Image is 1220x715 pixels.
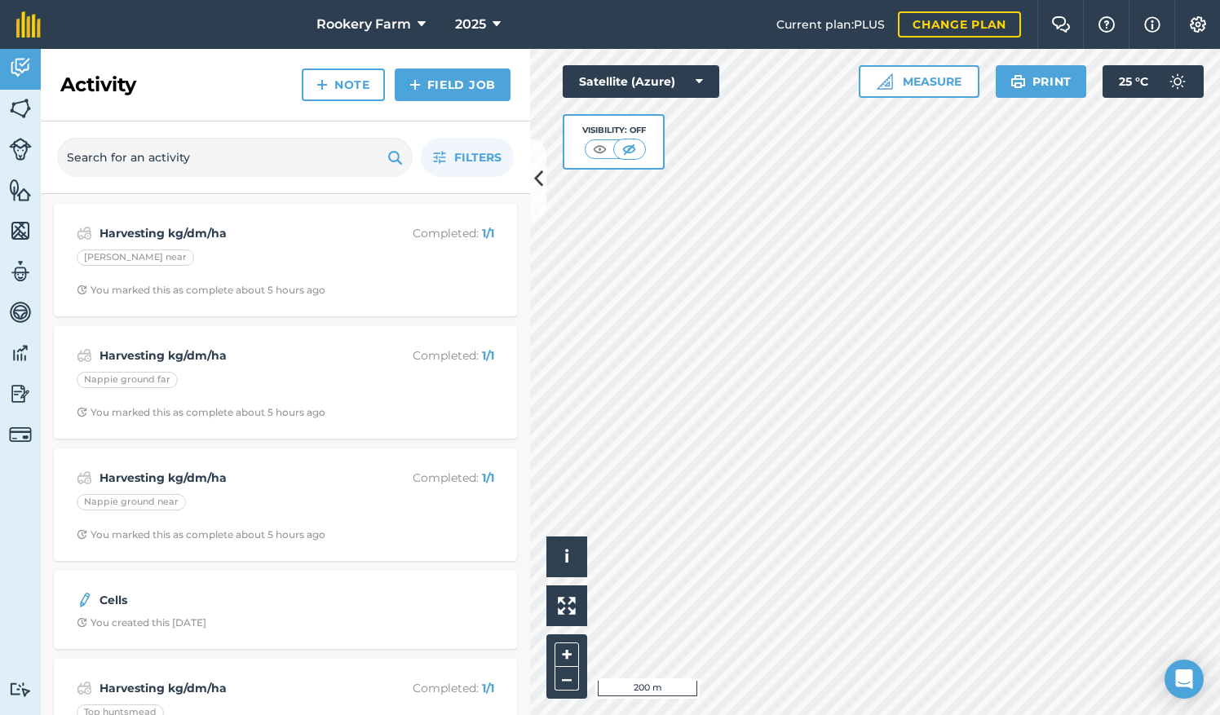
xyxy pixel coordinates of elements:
span: 2025 [455,15,486,34]
img: Clock with arrow pointing clockwise [77,617,87,628]
span: Current plan : PLUS [776,15,885,33]
img: svg+xml;base64,PD94bWwgdmVyc2lvbj0iMS4wIiBlbmNvZGluZz0idXRmLTgiPz4KPCEtLSBHZW5lcmF0b3I6IEFkb2JlIE... [77,678,92,698]
img: A cog icon [1188,16,1208,33]
h2: Activity [60,72,136,98]
img: svg+xml;base64,PHN2ZyB4bWxucz0iaHR0cDovL3d3dy53My5vcmcvMjAwMC9zdmciIHdpZHRoPSIxNCIgaGVpZ2h0PSIyNC... [316,75,328,95]
div: You marked this as complete about 5 hours ago [77,406,325,419]
div: Open Intercom Messenger [1165,660,1204,699]
a: Harvesting kg/dm/haCompleted: 1/1Nappie ground nearClock with arrow pointing clockwiseYou marked ... [64,458,507,551]
img: svg+xml;base64,PD94bWwgdmVyc2lvbj0iMS4wIiBlbmNvZGluZz0idXRmLTgiPz4KPCEtLSBHZW5lcmF0b3I6IEFkb2JlIE... [9,423,32,446]
span: 25 ° C [1119,65,1148,98]
img: Clock with arrow pointing clockwise [77,407,87,417]
strong: Harvesting kg/dm/ha [99,224,358,242]
img: svg+xml;base64,PD94bWwgdmVyc2lvbj0iMS4wIiBlbmNvZGluZz0idXRmLTgiPz4KPCEtLSBHZW5lcmF0b3I6IEFkb2JlIE... [9,382,32,406]
img: svg+xml;base64,PD94bWwgdmVyc2lvbj0iMS4wIiBlbmNvZGluZz0idXRmLTgiPz4KPCEtLSBHZW5lcmF0b3I6IEFkb2JlIE... [77,468,92,488]
img: svg+xml;base64,PHN2ZyB4bWxucz0iaHR0cDovL3d3dy53My5vcmcvMjAwMC9zdmciIHdpZHRoPSIxOSIgaGVpZ2h0PSIyNC... [387,148,403,167]
a: Harvesting kg/dm/haCompleted: 1/1[PERSON_NAME] nearClock with arrow pointing clockwiseYou marked ... [64,214,507,307]
p: Completed : [365,224,494,242]
strong: Cells [99,591,358,609]
img: svg+xml;base64,PD94bWwgdmVyc2lvbj0iMS4wIiBlbmNvZGluZz0idXRmLTgiPz4KPCEtLSBHZW5lcmF0b3I6IEFkb2JlIE... [9,55,32,80]
div: [PERSON_NAME] near [77,249,194,266]
img: Four arrows, one pointing top left, one top right, one bottom right and the last bottom left [558,597,576,615]
span: i [564,546,569,567]
button: Print [996,65,1087,98]
img: svg+xml;base64,PD94bWwgdmVyc2lvbj0iMS4wIiBlbmNvZGluZz0idXRmLTgiPz4KPCEtLSBHZW5lcmF0b3I6IEFkb2JlIE... [9,300,32,324]
input: Search for an activity [57,138,413,177]
img: svg+xml;base64,PD94bWwgdmVyc2lvbj0iMS4wIiBlbmNvZGluZz0idXRmLTgiPz4KPCEtLSBHZW5lcmF0b3I6IEFkb2JlIE... [77,223,92,243]
button: Filters [421,138,514,177]
img: svg+xml;base64,PD94bWwgdmVyc2lvbj0iMS4wIiBlbmNvZGluZz0idXRmLTgiPz4KPCEtLSBHZW5lcmF0b3I6IEFkb2JlIE... [77,346,92,365]
strong: 1 / 1 [482,348,494,363]
img: svg+xml;base64,PD94bWwgdmVyc2lvbj0iMS4wIiBlbmNvZGluZz0idXRmLTgiPz4KPCEtLSBHZW5lcmF0b3I6IEFkb2JlIE... [9,259,32,284]
button: + [555,642,579,667]
img: svg+xml;base64,PHN2ZyB4bWxucz0iaHR0cDovL3d3dy53My5vcmcvMjAwMC9zdmciIHdpZHRoPSIxNCIgaGVpZ2h0PSIyNC... [409,75,421,95]
img: svg+xml;base64,PHN2ZyB4bWxucz0iaHR0cDovL3d3dy53My5vcmcvMjAwMC9zdmciIHdpZHRoPSI1MCIgaGVpZ2h0PSI0MC... [619,141,639,157]
a: Note [302,68,385,101]
a: Field Job [395,68,511,101]
a: Change plan [898,11,1021,38]
img: svg+xml;base64,PD94bWwgdmVyc2lvbj0iMS4wIiBlbmNvZGluZz0idXRmLTgiPz4KPCEtLSBHZW5lcmF0b3I6IEFkb2JlIE... [77,590,93,610]
img: Clock with arrow pointing clockwise [77,529,87,540]
img: svg+xml;base64,PHN2ZyB4bWxucz0iaHR0cDovL3d3dy53My5vcmcvMjAwMC9zdmciIHdpZHRoPSI1NiIgaGVpZ2h0PSI2MC... [9,178,32,202]
img: A question mark icon [1097,16,1116,33]
img: svg+xml;base64,PD94bWwgdmVyc2lvbj0iMS4wIiBlbmNvZGluZz0idXRmLTgiPz4KPCEtLSBHZW5lcmF0b3I6IEFkb2JlIE... [9,341,32,365]
p: Completed : [365,346,494,364]
button: – [555,667,579,691]
div: Nappie ground far [77,372,178,388]
button: Satellite (Azure) [563,65,719,98]
img: svg+xml;base64,PHN2ZyB4bWxucz0iaHR0cDovL3d3dy53My5vcmcvMjAwMC9zdmciIHdpZHRoPSI1NiIgaGVpZ2h0PSI2MC... [9,96,32,121]
div: Visibility: Off [582,124,646,137]
span: Rookery Farm [316,15,411,34]
img: Clock with arrow pointing clockwise [77,285,87,295]
img: svg+xml;base64,PD94bWwgdmVyc2lvbj0iMS4wIiBlbmNvZGluZz0idXRmLTgiPz4KPCEtLSBHZW5lcmF0b3I6IEFkb2JlIE... [9,682,32,697]
img: Two speech bubbles overlapping with the left bubble in the forefront [1051,16,1071,33]
img: svg+xml;base64,PHN2ZyB4bWxucz0iaHR0cDovL3d3dy53My5vcmcvMjAwMC9zdmciIHdpZHRoPSIxNyIgaGVpZ2h0PSIxNy... [1144,15,1160,34]
strong: Harvesting kg/dm/ha [99,469,358,487]
strong: Harvesting kg/dm/ha [99,679,358,697]
img: fieldmargin Logo [16,11,41,38]
img: svg+xml;base64,PHN2ZyB4bWxucz0iaHR0cDovL3d3dy53My5vcmcvMjAwMC9zdmciIHdpZHRoPSI1MCIgaGVpZ2h0PSI0MC... [590,141,610,157]
button: 25 °C [1103,65,1204,98]
img: Ruler icon [877,73,893,90]
a: CellsClock with arrow pointing clockwiseYou created this [DATE] [64,580,507,639]
strong: 1 / 1 [482,226,494,241]
p: Completed : [365,469,494,487]
img: svg+xml;base64,PD94bWwgdmVyc2lvbj0iMS4wIiBlbmNvZGluZz0idXRmLTgiPz4KPCEtLSBHZW5lcmF0b3I6IEFkb2JlIE... [9,138,32,161]
div: You marked this as complete about 5 hours ago [77,528,325,541]
div: You marked this as complete about 5 hours ago [77,284,325,297]
img: svg+xml;base64,PHN2ZyB4bWxucz0iaHR0cDovL3d3dy53My5vcmcvMjAwMC9zdmciIHdpZHRoPSI1NiIgaGVpZ2h0PSI2MC... [9,218,32,243]
p: Completed : [365,679,494,697]
span: Filters [454,148,502,166]
button: i [546,536,587,577]
div: Nappie ground near [77,494,186,510]
img: svg+xml;base64,PHN2ZyB4bWxucz0iaHR0cDovL3d3dy53My5vcmcvMjAwMC9zdmciIHdpZHRoPSIxOSIgaGVpZ2h0PSIyNC... [1010,72,1026,91]
strong: 1 / 1 [482,470,494,485]
strong: Harvesting kg/dm/ha [99,346,358,364]
div: You created this [DATE] [77,616,206,629]
a: Harvesting kg/dm/haCompleted: 1/1Nappie ground farClock with arrow pointing clockwiseYou marked t... [64,336,507,429]
img: svg+xml;base64,PD94bWwgdmVyc2lvbj0iMS4wIiBlbmNvZGluZz0idXRmLTgiPz4KPCEtLSBHZW5lcmF0b3I6IEFkb2JlIE... [1161,65,1194,98]
button: Measure [859,65,979,98]
strong: 1 / 1 [482,681,494,695]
